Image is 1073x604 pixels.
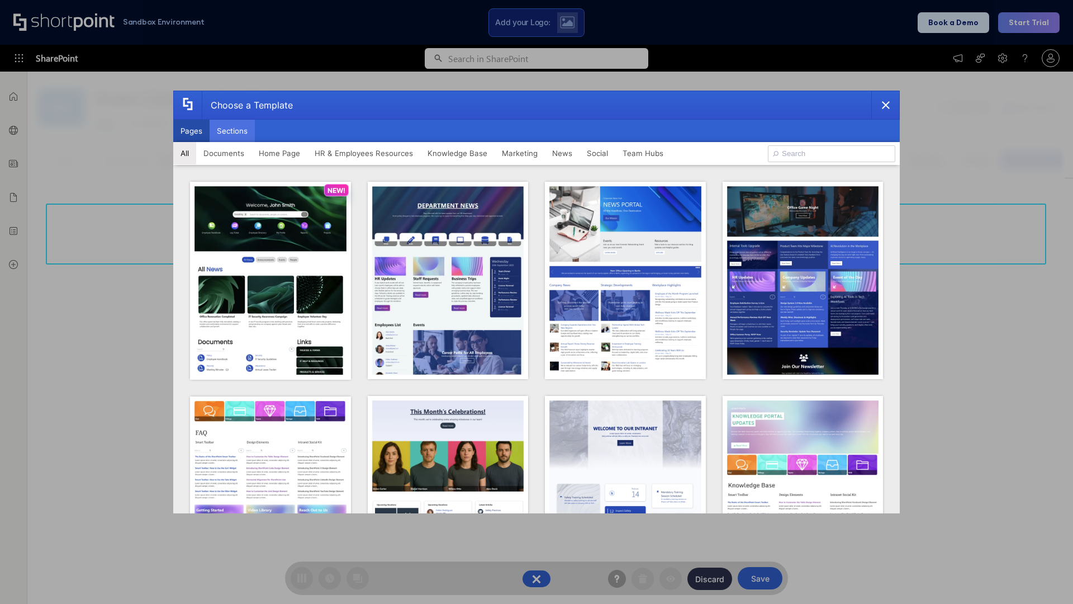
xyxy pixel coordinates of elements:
[173,120,210,142] button: Pages
[210,120,255,142] button: Sections
[173,142,196,164] button: All
[307,142,420,164] button: HR & Employees Resources
[327,186,345,195] p: NEW!
[545,142,580,164] button: News
[768,145,895,162] input: Search
[580,142,615,164] button: Social
[196,142,251,164] button: Documents
[420,142,495,164] button: Knowledge Base
[495,142,545,164] button: Marketing
[1017,550,1073,604] iframe: Chat Widget
[202,91,293,119] div: Choose a Template
[251,142,307,164] button: Home Page
[173,91,900,513] div: template selector
[615,142,671,164] button: Team Hubs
